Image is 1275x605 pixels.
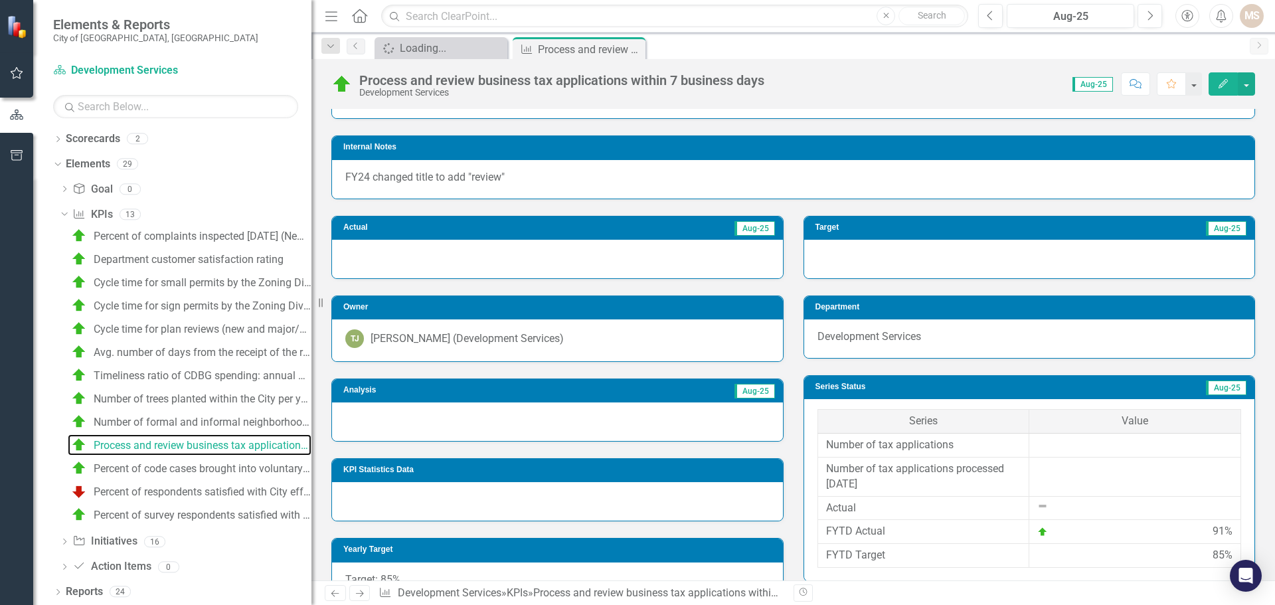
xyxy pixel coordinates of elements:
[68,411,311,432] a: Number of formal and informal neighborhood partnerships & NWI events each year
[71,251,87,267] img: On Target
[817,544,1029,568] td: FYTD Target
[71,390,87,406] img: On Target
[68,504,311,525] a: Percent of survey respondents satisfied with the City's efforts to support quality neighborhoods ...
[7,15,30,39] img: ClearPoint Strategy
[734,221,775,236] span: Aug-25
[144,536,165,547] div: 16
[94,416,311,428] div: Number of formal and informal neighborhood partnerships & NWI events each year
[817,496,1029,520] td: Actual
[345,329,364,348] div: TJ
[817,433,1029,457] td: Number of tax applications
[66,131,120,147] a: Scorecards
[94,393,311,405] div: Number of trees planted within the City per year
[1240,4,1264,28] button: MS
[71,367,87,383] img: On Target
[343,545,776,554] h3: Yearly Target
[71,437,87,453] img: On Target
[94,254,284,266] div: Department customer satisfaction rating
[343,303,776,311] h3: Owner
[815,303,1248,311] h3: Department
[918,10,946,21] span: Search
[94,323,311,335] div: Cycle time for plan reviews (new and major/minor) by the Zoning Division (Development Review Comm...
[127,133,148,145] div: 2
[71,460,87,476] img: On Target
[71,414,87,430] img: On Target
[331,74,353,95] img: On Target
[400,40,504,56] div: Loading...
[94,463,311,475] div: Percent of code cases brought into voluntary compliance prior to administrative/judicial process
[1072,77,1113,92] span: Aug-25
[72,207,112,222] a: KPIs
[1037,501,1048,511] img: Not Defined
[53,33,258,43] small: City of [GEOGRAPHIC_DATA], [GEOGRAPHIC_DATA]
[345,170,1241,185] p: FY24 changed title to add "review"
[379,586,783,601] div: » »
[94,277,311,289] div: Cycle time for small permits by the Zoning Division (Building Plan Review) (Days)
[53,17,258,33] span: Elements & Reports
[1037,527,1048,537] img: On Target
[53,63,219,78] a: Development Services
[66,157,110,172] a: Elements
[68,388,311,409] a: Number of trees planted within the City per year
[1230,560,1262,592] div: Open Intercom Messenger
[68,225,311,246] a: Percent of complaints inspected [DATE] (New FY24)
[158,561,179,572] div: 0
[120,209,141,220] div: 13
[343,386,533,394] h3: Analysis
[72,559,151,574] a: Action Items
[1213,524,1232,539] div: 91%
[68,365,311,386] a: Timeliness ratio of CDBG spending: annual CDBG allocation available by [DATE]
[53,95,298,118] input: Search Below...
[94,486,311,498] div: Percent of respondents satisfied with City efforts at maintaining the quality of their neighborho...
[1011,9,1130,25] div: Aug-25
[817,520,1029,544] td: FYTD Actual
[815,383,1052,391] h3: Series Status
[359,88,764,98] div: Development Services
[538,41,642,58] div: Process and review business tax applications within 7 business days
[68,248,284,270] a: Department customer satisfaction rating
[734,384,775,398] span: Aug-25
[343,466,776,474] h3: KPI Statistics Data
[378,40,504,56] a: Loading...
[398,586,501,599] a: Development Services
[120,183,141,195] div: 0
[71,228,87,244] img: On Target
[71,344,87,360] img: On Target
[71,507,87,523] img: On Target
[371,331,564,347] div: [PERSON_NAME] (Development Services)
[68,295,311,316] a: Cycle time for sign permits by the Zoning Division (Building Plan Review) (Days)
[1029,410,1241,434] th: Value
[71,321,87,337] img: On Target
[817,457,1029,496] td: Number of tax applications processed [DATE]
[110,586,131,598] div: 24
[815,223,972,232] h3: Target
[898,7,965,25] button: Search
[1206,381,1246,395] span: Aug-25
[94,370,311,382] div: Timeliness ratio of CDBG spending: annual CDBG allocation available by [DATE]
[1213,548,1232,563] div: 85%
[533,586,855,599] div: Process and review business tax applications within 7 business days
[359,73,764,88] div: Process and review business tax applications within 7 business days
[507,586,528,599] a: KPIs
[381,5,968,28] input: Search ClearPoint...
[71,298,87,313] img: On Target
[68,458,311,479] a: Percent of code cases brought into voluntary compliance prior to administrative/judicial process
[94,440,311,452] div: Process and review business tax applications within 7 business days
[68,341,311,363] a: Avg. number of days from the receipt of the resident's application for rehabilitation assistance ...
[66,584,103,600] a: Reports
[117,159,138,170] div: 29
[68,434,311,456] a: Process and review business tax applications within 7 business days
[68,481,311,502] a: Percent of respondents satisfied with City efforts at maintaining the quality of their neighborho...
[68,318,311,339] a: Cycle time for plan reviews (new and major/minor) by the Zoning Division (Development Review Comm...
[68,272,311,293] a: Cycle time for small permits by the Zoning Division (Building Plan Review) (Days)
[343,223,503,232] h3: Actual
[345,572,770,588] p: Target: 85%
[71,274,87,290] img: On Target
[72,182,112,197] a: Goal
[71,483,87,499] img: Below Plan
[817,410,1029,434] th: Series
[343,143,1248,151] h3: Internal Notes
[817,330,921,343] span: Development Services
[94,509,311,521] div: Percent of survey respondents satisfied with the City's efforts to support quality neighborhoods ...
[94,230,311,242] div: Percent of complaints inspected [DATE] (New FY24)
